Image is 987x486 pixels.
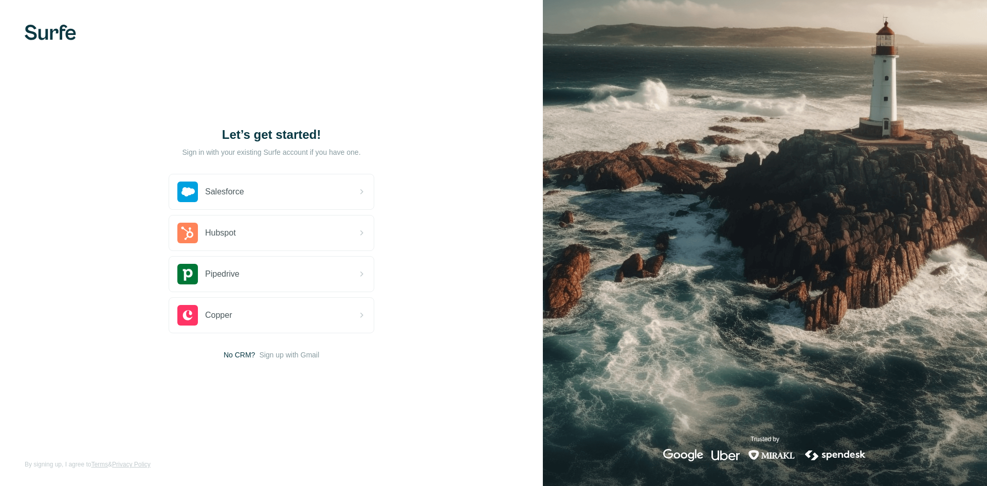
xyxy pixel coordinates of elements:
[177,264,198,284] img: pipedrive's logo
[205,227,236,239] span: Hubspot
[177,305,198,326] img: copper's logo
[25,25,76,40] img: Surfe's logo
[169,127,374,143] h1: Let’s get started!
[112,461,151,468] a: Privacy Policy
[182,147,360,157] p: Sign in with your existing Surfe account if you have one.
[751,435,779,444] p: Trusted by
[177,223,198,243] img: hubspot's logo
[803,449,867,461] img: spendesk's logo
[205,186,244,198] span: Salesforce
[748,449,795,461] img: mirakl's logo
[224,350,255,360] span: No CRM?
[259,350,319,360] button: Sign up with Gmail
[25,460,151,469] span: By signing up, I agree to &
[663,449,703,461] img: google's logo
[711,449,740,461] img: uber's logo
[91,461,108,468] a: Terms
[177,182,198,202] img: salesforce's logo
[205,268,240,280] span: Pipedrive
[205,309,232,321] span: Copper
